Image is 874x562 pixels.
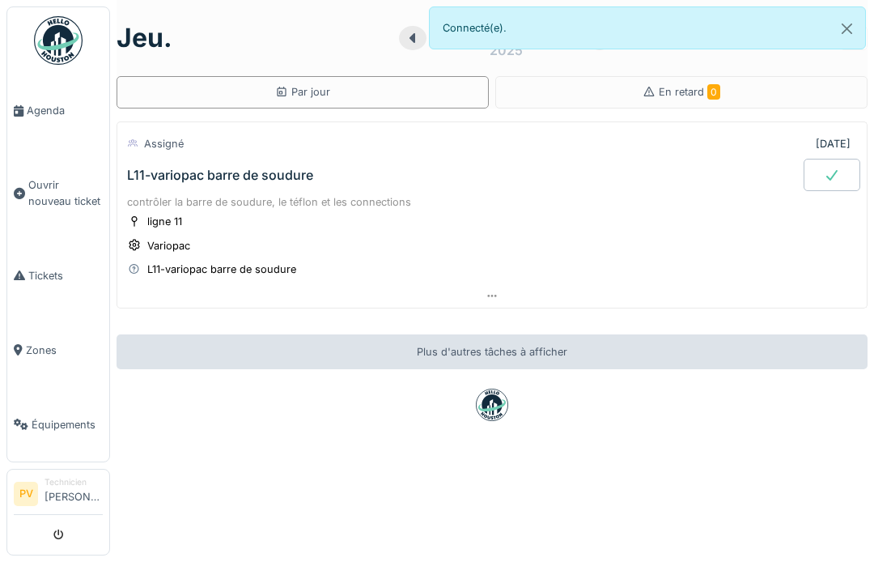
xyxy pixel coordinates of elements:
div: contrôler la barre de soudure, le téflon et les connections [127,194,857,210]
span: 0 [707,84,720,100]
img: badge-BVDL4wpA.svg [476,389,508,421]
span: Ouvrir nouveau ticket [28,177,103,208]
span: Zones [26,343,103,358]
span: En retard [659,86,720,98]
a: PV Technicien[PERSON_NAME] [14,476,103,515]
a: Agenda [7,74,109,148]
div: 2025 [490,40,523,60]
div: Plus d'autres tâches à afficher [117,334,868,369]
li: PV [14,482,38,506]
a: Ouvrir nouveau ticket [7,148,109,238]
button: Close [829,7,865,50]
img: Badge_color-CXgf-gQk.svg [34,16,83,65]
div: Par jour [275,84,330,100]
span: Équipements [32,417,103,432]
span: Agenda [27,103,103,118]
span: Tickets [28,268,103,283]
div: L11-variopac barre de soudure [127,168,313,183]
div: ligne 11 [147,214,182,229]
a: Équipements [7,387,109,462]
div: Technicien [45,476,103,488]
div: [DATE] [816,136,851,151]
div: Assigné [144,136,184,151]
h1: jeu. [117,23,172,53]
div: Connecté(e). [429,6,866,49]
div: L11-variopac barre de soudure [147,262,296,277]
a: Zones [7,313,109,387]
a: Tickets [7,238,109,313]
div: Variopac [147,238,190,253]
li: [PERSON_NAME] [45,476,103,511]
